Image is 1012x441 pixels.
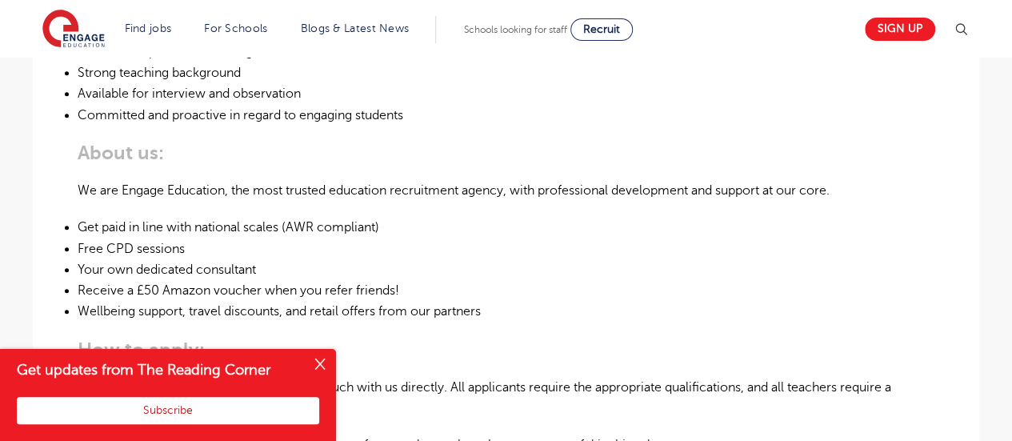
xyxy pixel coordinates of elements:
a: For Schools [204,22,267,34]
a: Recruit [570,18,633,41]
li: Get paid in line with national scales (AWR compliant) [78,217,934,238]
a: Blogs & Latest News [301,22,410,34]
img: Engage Education [42,10,105,50]
p: We are Engage Education, the most trusted education recruitment agency, with professional develop... [78,180,934,201]
h4: Get updates from The Reading Corner [17,360,302,380]
strong: About us: [78,142,164,164]
li: Strong teaching background [78,62,934,83]
span: Recruit [583,23,620,35]
li: Wellbeing support, travel discounts, and retail offers from our partners [78,301,934,322]
a: Sign up [865,18,935,41]
li: Free CPD sessions [78,239,934,259]
li: Your own dedicated consultant [78,259,934,280]
a: Find jobs [125,22,172,34]
strong: How to apply: [78,339,205,361]
li: Available for interview and observation [78,83,934,104]
li: Committed and proactive in regard to engaging students [78,105,934,126]
button: Subscribe [17,397,319,424]
span: Schools looking for staff [464,24,567,35]
p: You can apply for this role below or get in touch with us directly. All applicants require the ap... [78,377,934,419]
button: Close [304,349,336,381]
li: Receive a £50 Amazon voucher when you refer friends! [78,280,934,301]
